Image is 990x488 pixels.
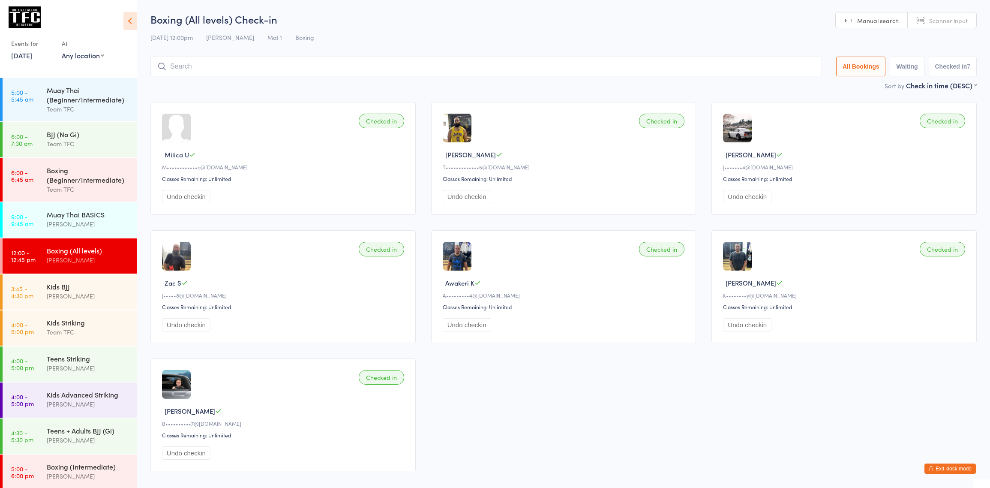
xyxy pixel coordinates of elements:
[162,370,191,399] img: image1734308471.png
[47,426,129,435] div: Teens + Adults BJJ (Gi)
[723,292,968,299] div: K••••••••y@[DOMAIN_NAME]
[359,242,404,256] div: Checked in
[639,242,684,256] div: Checked in
[359,114,404,128] div: Checked in
[165,150,189,159] span: Milica U
[162,446,210,460] button: Undo checkin
[165,278,181,287] span: Zac S
[3,238,137,274] a: 12:00 -12:45 pmBoxing (All levels)[PERSON_NAME]
[62,51,104,60] div: Any location
[3,310,137,346] a: 4:00 -5:00 pmKids StrikingTeam TFC
[47,246,129,255] div: Boxing (All levels)
[47,462,129,471] div: Boxing (Intermediate)
[443,292,687,299] div: A•••••••••4@[DOMAIN_NAME]
[150,57,822,76] input: Search
[3,122,137,157] a: 6:00 -7:30 amBJJ (No Gi)Team TFC
[443,303,687,310] div: Classes Remaining: Unlimited
[639,114,684,128] div: Checked in
[47,471,129,481] div: [PERSON_NAME]
[11,429,33,443] time: 4:30 - 5:30 pm
[445,278,474,287] span: Awakeri K
[62,36,104,51] div: At
[47,291,129,301] div: [PERSON_NAME]
[162,242,191,271] img: image1744013767.png
[11,465,34,479] time: 5:00 - 6:00 pm
[150,12,977,26] h2: Boxing (All levels) Check-in
[47,139,129,149] div: Team TFC
[267,33,282,42] span: Mat 1
[11,357,34,371] time: 4:00 - 5:00 pm
[9,6,41,28] img: The Fight Centre Brisbane
[3,78,137,121] a: 5:00 -5:45 amMuay Thai (Beginner/Intermediate)Team TFC
[295,33,314,42] span: Boxing
[836,57,886,76] button: All Bookings
[3,383,137,418] a: 4:00 -5:00 pmKids Advanced Striking[PERSON_NAME]
[162,190,210,203] button: Undo checkin
[47,354,129,363] div: Teens Striking
[723,190,771,203] button: Undo checkin
[47,255,129,265] div: [PERSON_NAME]
[11,285,33,299] time: 3:45 - 4:30 pm
[11,36,53,51] div: Events for
[11,89,33,102] time: 5:00 - 5:45 am
[11,133,33,147] time: 6:00 - 7:30 am
[11,249,36,263] time: 12:00 - 12:45 pm
[885,81,904,90] label: Sort by
[47,318,129,327] div: Kids Striking
[47,390,129,399] div: Kids Advanced Striking
[723,303,968,310] div: Classes Remaining: Unlimited
[920,242,965,256] div: Checked in
[162,318,210,331] button: Undo checkin
[47,210,129,219] div: Muay Thai BASICS
[857,16,899,25] span: Manual search
[47,327,129,337] div: Team TFC
[11,169,33,183] time: 6:00 - 6:45 am
[162,163,407,171] div: M••••••••••••c@[DOMAIN_NAME]
[11,393,34,407] time: 4:00 - 5:00 pm
[723,242,752,271] img: image1743416013.png
[47,130,129,139] div: BJJ (No Gi)
[890,57,924,76] button: Waiting
[165,407,215,416] span: [PERSON_NAME]
[47,104,129,114] div: Team TFC
[47,219,129,229] div: [PERSON_NAME]
[47,399,129,409] div: [PERSON_NAME]
[443,114,471,142] img: image1751845872.png
[443,190,491,203] button: Undo checkin
[3,158,137,202] a: 6:00 -6:45 amBoxing (Beginner/Intermediate)Team TFC
[723,114,752,142] img: image1701856330.png
[906,81,977,90] div: Check in time (DESC)
[150,33,193,42] span: [DATE] 12:00pm
[443,318,491,331] button: Undo checkin
[3,274,137,310] a: 3:45 -4:30 pmKids BJJ[PERSON_NAME]
[359,370,404,385] div: Checked in
[726,150,776,159] span: [PERSON_NAME]
[3,202,137,238] a: 9:00 -9:45 amMuay Thai BASICS[PERSON_NAME]
[726,278,776,287] span: [PERSON_NAME]
[47,282,129,291] div: Kids BJJ
[445,150,496,159] span: [PERSON_NAME]
[162,175,407,182] div: Classes Remaining: Unlimited
[47,166,129,184] div: Boxing (Beginner/Intermediate)
[924,464,976,474] button: Exit kiosk mode
[162,431,407,439] div: Classes Remaining: Unlimited
[920,114,965,128] div: Checked in
[47,363,129,373] div: [PERSON_NAME]
[47,85,129,104] div: Muay Thai (Beginner/Intermediate)
[3,346,137,382] a: 4:00 -5:00 pmTeens Striking[PERSON_NAME]
[47,435,129,445] div: [PERSON_NAME]
[929,57,977,76] button: Checked in7
[723,175,968,182] div: Classes Remaining: Unlimited
[11,51,32,60] a: [DATE]
[206,33,254,42] span: [PERSON_NAME]
[162,292,407,299] div: J•••••8@[DOMAIN_NAME]
[162,303,407,310] div: Classes Remaining: Unlimited
[967,63,970,70] div: 7
[11,213,33,227] time: 9:00 - 9:45 am
[929,16,968,25] span: Scanner input
[723,318,771,331] button: Undo checkin
[443,242,471,271] img: image1743416040.png
[443,163,687,171] div: T•••••••••••••5@[DOMAIN_NAME]
[162,420,407,427] div: B••••••••••7@[DOMAIN_NAME]
[443,175,687,182] div: Classes Remaining: Unlimited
